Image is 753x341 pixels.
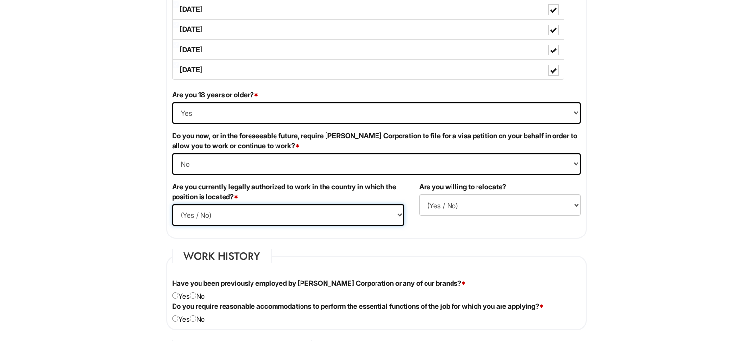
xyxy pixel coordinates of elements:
label: Do you now, or in the foreseeable future, require [PERSON_NAME] Corporation to file for a visa pe... [172,131,581,151]
div: Yes No [165,278,588,301]
label: Do you require reasonable accommodations to perform the essential functions of the job for which ... [172,301,544,311]
legend: Work History [172,249,272,263]
label: Are you willing to relocate? [419,182,506,192]
label: Are you 18 years or older? [172,90,258,100]
select: (Yes / No) [419,194,581,216]
label: [DATE] [173,20,564,39]
label: Are you currently legally authorized to work in the country in which the position is located? [172,182,404,202]
label: [DATE] [173,40,564,59]
div: Yes No [165,301,588,324]
select: (Yes / No) [172,204,404,226]
select: (Yes / No) [172,102,581,124]
label: Have you been previously employed by [PERSON_NAME] Corporation or any of our brands? [172,278,466,288]
select: (Yes / No) [172,153,581,175]
label: [DATE] [173,60,564,79]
